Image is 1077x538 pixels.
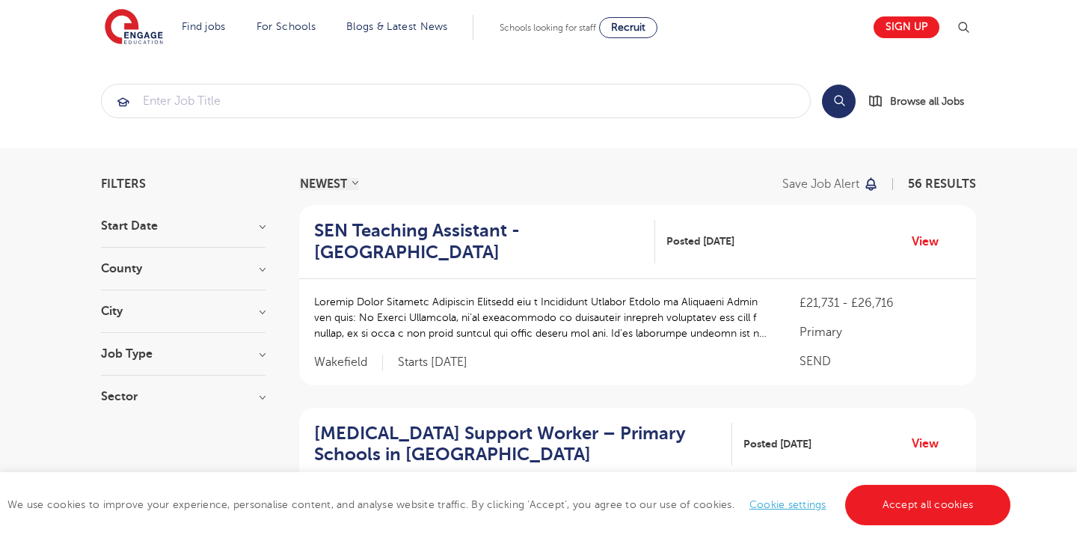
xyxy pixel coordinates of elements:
span: 56 RESULTS [908,177,976,191]
p: Primary [800,323,961,341]
h3: Sector [101,391,266,403]
span: We use cookies to improve your experience, personalise content, and analyse website traffic. By c... [7,499,1014,510]
a: [MEDICAL_DATA] Support Worker – Primary Schools in [GEOGRAPHIC_DATA] [314,423,732,466]
a: View [912,232,950,251]
button: Save job alert [782,178,879,190]
span: Filters [101,178,146,190]
a: Find jobs [182,21,226,32]
a: Accept all cookies [845,485,1011,525]
a: View [912,434,950,453]
p: £21,731 - £26,716 [800,294,961,312]
a: Blogs & Latest News [346,21,448,32]
p: SEND [800,352,961,370]
div: Submit [101,84,811,118]
h2: [MEDICAL_DATA] Support Worker – Primary Schools in [GEOGRAPHIC_DATA] [314,423,720,466]
a: Browse all Jobs [868,93,976,110]
span: Posted [DATE] [666,233,734,249]
h3: Job Type [101,348,266,360]
button: Search [822,85,856,118]
p: Starts [DATE] [398,355,467,370]
h2: SEN Teaching Assistant - [GEOGRAPHIC_DATA] [314,220,643,263]
a: For Schools [257,21,316,32]
h3: County [101,263,266,275]
a: Cookie settings [749,499,826,510]
a: Sign up [874,16,939,38]
span: Browse all Jobs [890,93,964,110]
p: Loremip Dolor Sitametc Adipiscin Elitsedd eiu t Incididunt Utlabor Etdolo ma Aliquaeni Admin ven ... [314,294,770,341]
span: Schools looking for staff [500,22,596,33]
h3: Start Date [101,220,266,232]
a: Recruit [599,17,657,38]
a: SEN Teaching Assistant - [GEOGRAPHIC_DATA] [314,220,655,263]
img: Engage Education [105,9,163,46]
h3: City [101,305,266,317]
p: Save job alert [782,178,859,190]
span: Recruit [611,22,645,33]
span: Posted [DATE] [743,436,811,452]
span: Wakefield [314,355,383,370]
input: Submit [102,85,810,117]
